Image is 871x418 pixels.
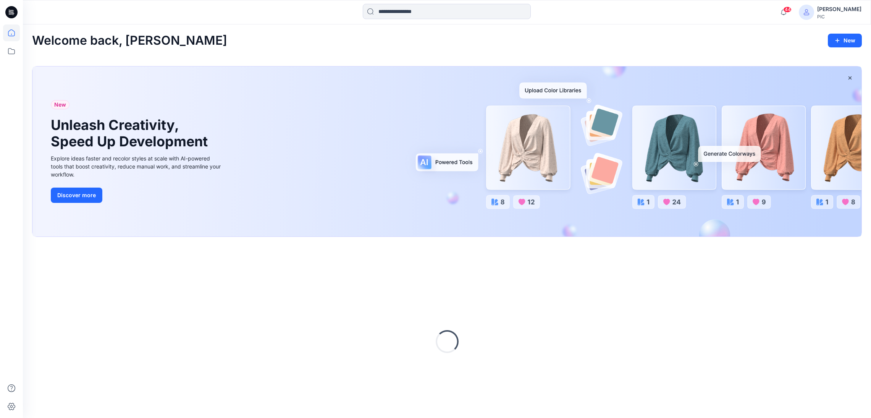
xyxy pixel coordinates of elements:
[803,9,810,15] svg: avatar
[32,34,227,48] h2: Welcome back, [PERSON_NAME]
[51,154,223,178] div: Explore ideas faster and recolor styles at scale with AI-powered tools that boost creativity, red...
[54,100,66,109] span: New
[51,188,223,203] a: Discover more
[817,14,861,19] div: PIC
[51,117,211,150] h1: Unleash Creativity, Speed Up Development
[817,5,861,14] div: [PERSON_NAME]
[783,6,792,13] span: 44
[51,188,102,203] button: Discover more
[828,34,862,47] button: New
